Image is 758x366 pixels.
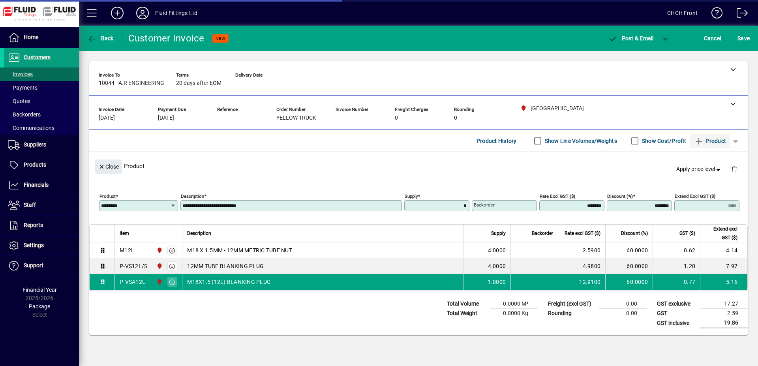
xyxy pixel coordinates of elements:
td: 2.59 [700,309,748,318]
span: M18 X 1.5MM - 12MM METRIC TUBE NUT [187,246,292,254]
div: Product [89,152,748,180]
td: 5.16 [700,274,747,290]
td: 17.27 [700,299,748,309]
span: Payments [8,84,38,91]
td: 19.86 [700,318,748,328]
span: Financial Year [23,287,57,293]
div: CHCH Front [667,7,698,19]
span: Product History [477,135,517,147]
button: Cancel [702,31,723,45]
span: Settings [24,242,44,248]
span: Item [120,229,129,238]
td: 60.0000 [605,274,653,290]
div: Fluid Fittings Ltd [155,7,197,19]
a: Suppliers [4,135,79,155]
span: 10044 - A.R ENGINEERING [99,80,164,86]
div: 2.5900 [563,246,600,254]
a: Communications [4,121,79,135]
span: Invoices [8,71,33,77]
td: GST exclusive [653,299,700,309]
div: Customer Invoice [128,32,205,45]
app-page-header-button: Close [93,163,124,170]
td: 0.77 [653,274,700,290]
span: Financials [24,182,49,188]
span: ost & Email [608,35,654,41]
td: 0.62 [653,242,700,258]
mat-label: Description [181,193,204,199]
span: Description [187,229,211,238]
span: Back [87,35,114,41]
span: [DATE] [158,115,174,121]
div: M12L [120,246,134,254]
span: M18X1.5 (12L) BLANKING PLUG [187,278,271,286]
span: Backorders [8,111,41,118]
span: Quotes [8,98,30,104]
a: Home [4,28,79,47]
a: Quotes [4,94,79,108]
div: P-VS12L/S [120,262,147,270]
a: Backorders [4,108,79,121]
button: Save [735,31,752,45]
span: P [622,35,625,41]
td: GST [653,309,700,318]
td: 4.14 [700,242,747,258]
td: 0.00 [599,309,647,318]
span: 4.0000 [488,262,506,270]
span: NEW [216,36,225,41]
span: Communications [8,125,54,131]
span: Cancel [704,32,721,45]
span: Suppliers [24,141,46,148]
a: Knowledge Base [705,2,723,27]
button: Delete [725,160,744,178]
td: 60.0000 [605,258,653,274]
span: - [217,115,219,121]
span: CHRISTCHURCH [154,278,163,286]
td: Freight (excl GST) [544,299,599,309]
span: 20 days after EOM [176,80,221,86]
mat-label: Product [99,193,116,199]
td: Total Weight [443,309,490,318]
span: 1.0000 [488,278,506,286]
span: Supply [491,229,506,238]
span: Product [694,135,726,147]
a: Staff [4,195,79,215]
td: 0.0000 Kg [490,309,538,318]
button: Close [95,160,122,174]
span: Staff [24,202,36,208]
span: - [336,115,337,121]
mat-label: Extend excl GST ($) [675,193,715,199]
span: 0 [454,115,457,121]
div: 12.9100 [563,278,600,286]
span: 4.0000 [488,246,506,254]
button: Add [105,6,130,20]
div: P-VSA12L [120,278,145,286]
mat-label: Rate excl GST ($) [540,193,575,199]
span: Apply price level [676,165,722,173]
td: 0.0000 M³ [490,299,538,309]
button: Post & Email [604,31,658,45]
span: 0 [395,115,398,121]
app-page-header-button: Delete [725,165,744,173]
mat-label: Discount (%) [607,193,633,199]
span: YELLOW TRUCK [276,115,316,121]
button: Back [85,31,116,45]
span: Extend excl GST ($) [705,225,737,242]
a: Products [4,155,79,175]
button: Apply price level [673,162,725,176]
span: Reports [24,222,43,228]
span: 12MM TUBE BLANKING PLUG [187,262,264,270]
a: Settings [4,236,79,255]
a: Payments [4,81,79,94]
td: Rounding [544,309,599,318]
span: CHRISTCHURCH [154,262,163,270]
span: ave [737,32,750,45]
span: GST ($) [679,229,695,238]
span: - [235,80,237,86]
span: Backorder [532,229,553,238]
label: Show Cost/Profit [640,137,686,145]
div: 4.9800 [563,262,600,270]
span: Home [24,34,38,40]
span: Package [29,303,50,310]
td: Total Volume [443,299,490,309]
span: Close [98,160,119,173]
